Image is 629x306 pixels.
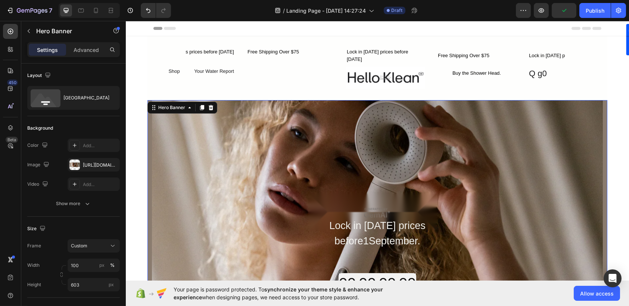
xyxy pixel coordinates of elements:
div: 00 [253,253,270,272]
button: Buy the Shower Head. [311,46,390,59]
div: [GEOGRAPHIC_DATA] [63,89,109,106]
div: Image [27,160,51,170]
span: Draft [391,7,402,14]
iframe: Design area [126,21,629,281]
button: Allow access [574,286,620,301]
img: Alt image [220,46,299,68]
div: px [99,262,105,269]
div: [URL][DOMAIN_NAME] [83,162,118,169]
span: synchronize your theme style & enhance your experience [174,286,383,300]
input: px% [68,259,120,272]
div: 450 [7,80,18,86]
div: Lock in [DATE] prices before1September. [193,197,310,228]
p: Advanced [74,46,99,54]
div: Undo/Redo [141,3,171,18]
span: Landing Page - [DATE] 14:27:24 [286,7,366,15]
div: Lock in [DATE] p [402,30,482,39]
div: Lock in [DATE] prices before [DATE] [220,27,299,43]
div: Show more [56,200,91,207]
div: Add... [83,142,118,149]
div: Q g0 [402,46,482,59]
div: 00 [273,253,290,272]
button: Custom [68,239,120,253]
div: Size [27,224,47,234]
p: Settings [37,46,58,54]
span: Allow access [580,290,614,297]
div: Background [27,125,53,132]
div: Hero Banner [31,83,61,90]
div: Overlay [26,79,477,305]
button: Show more [27,197,120,210]
p: 7 [49,6,52,15]
div: Add... [83,181,118,188]
span: Your page is password protected. To when designing pages, we need access to your store password. [174,285,412,301]
div: 00 [213,253,230,272]
div: % [110,262,115,269]
label: Width [27,262,40,269]
div: Publish [586,7,604,15]
div: Free Shipping Over $75 [311,30,390,39]
p: Hero Banner [36,27,100,35]
div: Color [27,140,49,151]
button: px [108,261,117,270]
button: 7 [3,3,56,18]
button: % [97,261,106,270]
label: Height [27,281,41,288]
button: Publish [579,3,611,18]
label: Frame [27,242,41,249]
span: Custom [71,242,87,249]
div: Layout [27,71,52,81]
div: Background Image [26,79,477,305]
div: 00 [233,253,250,272]
div: Beta [6,137,18,143]
span: px [109,282,114,287]
div: Open Intercom Messenger [604,269,622,287]
div: Buy the Shower Head. [327,49,375,56]
div: Video [27,179,50,189]
input: px [68,278,120,291]
span: / [283,7,285,15]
